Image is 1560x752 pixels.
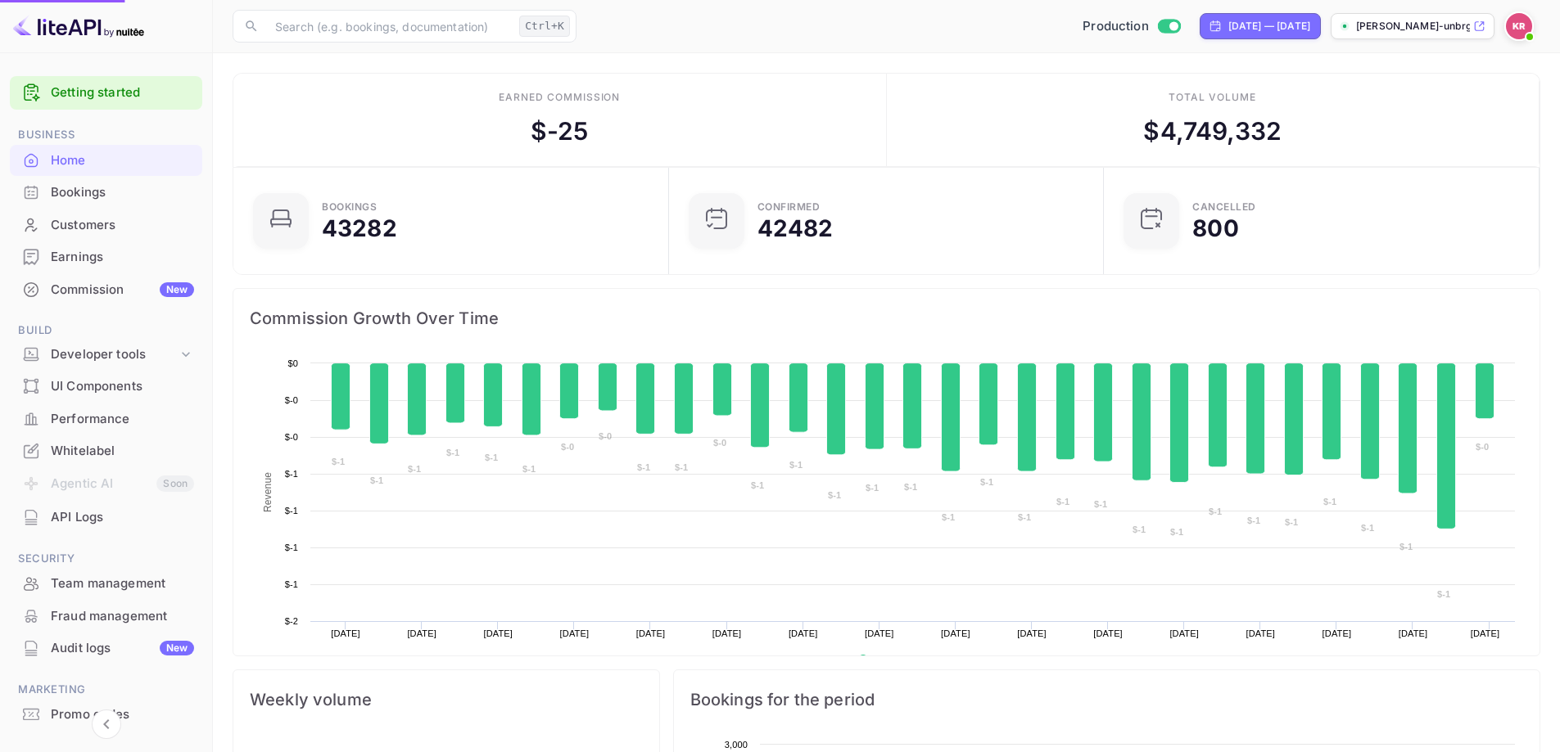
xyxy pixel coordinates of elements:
text: [DATE] [407,628,436,638]
text: [DATE] [1246,628,1276,638]
text: [DATE] [789,628,818,638]
div: $ -25 [531,113,589,150]
text: $-1 [828,490,841,500]
div: Audit logsNew [10,633,202,664]
span: Production [1083,17,1149,36]
text: [DATE] [636,628,666,638]
text: [DATE] [941,628,970,638]
text: $-1 [1094,499,1107,509]
text: $-0 [561,442,574,452]
div: Whitelabel [51,442,194,461]
text: [DATE] [1169,628,1199,638]
a: CommissionNew [10,274,202,304]
text: [DATE] [331,628,360,638]
div: Total volume [1169,90,1256,105]
text: $-0 [285,432,298,442]
div: Customers [10,209,202,241]
div: 800 [1192,217,1238,240]
div: Fraud management [51,607,194,626]
div: New [160,282,194,297]
a: UI Components [10,371,202,401]
div: API Logs [51,508,194,527]
text: $0 [287,358,298,368]
img: Kobus Roux [1506,13,1532,39]
a: Getting started [51,83,194,102]
span: Marketing [10,681,202,699]
div: Developer tools [10,340,202,369]
div: CANCELLED [1192,202,1256,212]
a: Fraud management [10,601,202,631]
text: $-1 [285,469,298,479]
div: Home [51,151,194,170]
div: Performance [10,403,202,435]
div: Team management [51,574,194,593]
text: $-1 [1056,497,1069,507]
text: $-1 [675,462,688,472]
div: Customers [51,216,194,235]
a: Whitelabel [10,435,202,466]
p: [PERSON_NAME]-unbrg.[PERSON_NAME]... [1356,19,1470,34]
div: Switch to Sandbox mode [1076,17,1187,36]
text: [DATE] [1093,628,1123,638]
text: $-1 [637,462,650,472]
text: $-1 [904,482,917,492]
div: Audit logs [51,639,194,658]
input: Search (e.g. bookings, documentation) [265,10,513,43]
div: Ctrl+K [519,16,570,37]
div: New [160,641,194,655]
div: $ 4,749,332 [1143,113,1282,150]
div: Bookings [51,183,194,202]
a: Customers [10,209,202,240]
text: $-1 [285,506,298,516]
text: $-1 [1170,527,1183,537]
text: Revenue [874,655,916,666]
div: Earned commission [499,90,620,105]
text: $-1 [751,480,764,490]
text: $-1 [789,460,803,470]
text: [DATE] [1017,628,1047,638]
text: $-1 [1018,512,1031,522]
text: [DATE] [712,628,742,638]
div: 43282 [322,217,397,240]
div: UI Components [10,371,202,403]
div: Bookings [322,202,377,212]
text: [DATE] [560,628,590,638]
div: Getting started [10,76,202,110]
span: Build [10,322,202,340]
div: Bookings [10,177,202,209]
text: [DATE] [865,628,894,638]
div: Whitelabel [10,435,202,467]
text: $-0 [1476,442,1489,452]
text: $-1 [285,543,298,552]
text: $-1 [1247,516,1260,525]
text: $-1 [1209,507,1222,516]
div: Commission [51,281,194,299]
text: $-0 [599,431,612,441]
text: $-1 [980,477,993,487]
text: $-1 [1323,497,1336,507]
div: 42482 [757,217,834,240]
text: $-1 [408,464,421,474]
text: [DATE] [1399,628,1428,638]
text: [DATE] [1471,628,1500,638]
span: Commission Growth Over Time [250,305,1523,331]
text: $-1 [285,579,298,589]
text: $-1 [522,464,536,474]
text: [DATE] [483,628,513,638]
div: Performance [51,410,194,429]
a: Performance [10,403,202,434]
div: Developer tools [51,345,178,364]
text: $-1 [1285,517,1298,527]
text: $-1 [370,475,383,485]
text: $-1 [866,483,879,493]
div: Promo codes [10,699,202,731]
span: Weekly volume [250,687,643,713]
button: Collapse navigation [92,709,121,739]
div: Fraud management [10,601,202,633]
div: UI Components [51,377,194,396]
a: Team management [10,568,202,598]
div: Home [10,145,202,177]
div: Earnings [10,241,202,273]
img: LiteAPI logo [13,13,144,39]
div: [DATE] — [DATE] [1228,19,1310,34]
